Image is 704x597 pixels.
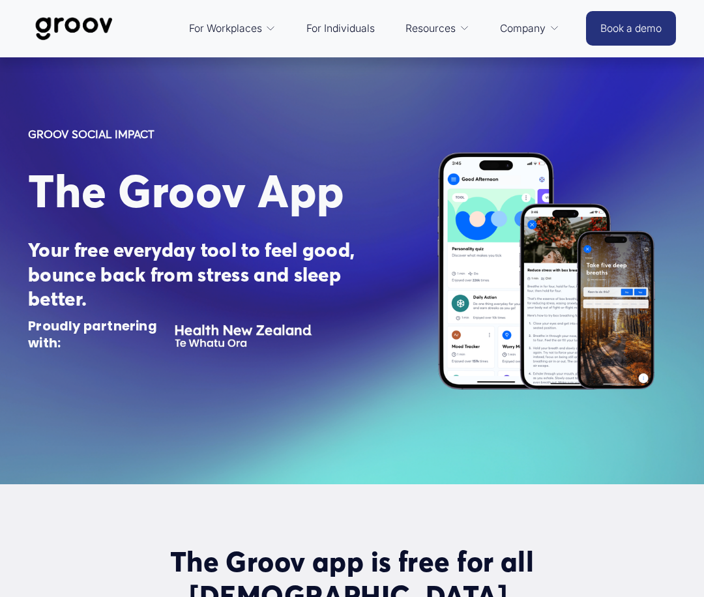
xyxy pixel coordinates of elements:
a: For Individuals [300,13,381,44]
a: folder dropdown [399,13,476,44]
a: folder dropdown [493,13,566,44]
strong: GROOV SOCIAL IMPACT [28,127,154,141]
strong: Your free everyday tool to feel good, bounce back from stress and sleep better. [28,238,359,311]
span: Company [500,20,546,38]
a: Book a demo [586,11,676,46]
span: Resources [405,20,456,38]
strong: Proudly partnering with: [28,317,160,351]
img: Groov | Workplace Science Platform | Unlock Performance | Drive Results [28,7,120,50]
a: folder dropdown [183,13,282,44]
span: The Groov App [28,164,345,219]
span: For Workplaces [189,20,262,38]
